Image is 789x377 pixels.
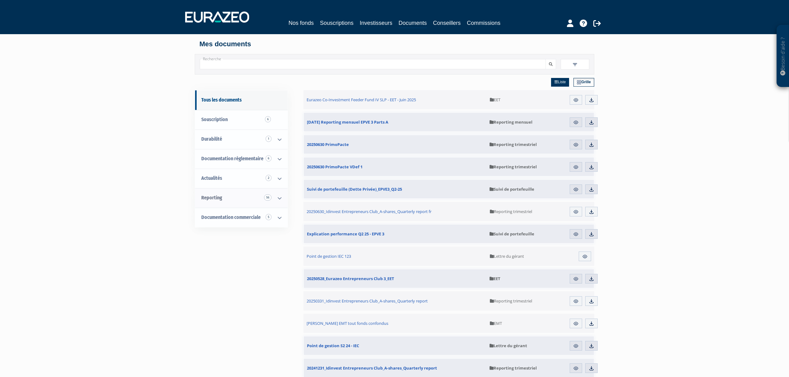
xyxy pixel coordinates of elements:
img: eye.svg [573,142,579,148]
img: download.svg [589,276,594,282]
a: Tous les documents [195,90,288,110]
span: Eurazeo Co-Investment Feeder Fund IV SLP - EET - Juin 2025 [307,97,416,102]
img: eye.svg [573,366,579,371]
img: download.svg [589,298,594,304]
img: download.svg [589,366,594,371]
img: grid.svg [577,80,581,84]
span: Suivi de portefeuille [490,231,534,237]
img: eye.svg [573,209,579,215]
span: 20250630_Idinvest Entrepreneurs Club_A-shares_Quarterly report fr [307,209,431,214]
span: Documentation commerciale [201,214,261,220]
a: [PERSON_NAME] EMT tout fonds confondus [303,314,487,333]
span: 2 [266,175,271,181]
span: Documentation règlementaire [201,156,263,161]
span: 20250331_Idinvest Entrepreneurs Club_A-shares_Quarterly report [307,298,428,304]
a: Eurazeo Co-Investment Feeder Fund IV SLP - EET - Juin 2025 [303,90,487,109]
img: download.svg [589,343,594,349]
a: 20250630_Idinvest Entrepreneurs Club_A-shares_Quarterly report fr [303,202,487,221]
img: eye.svg [573,120,579,125]
span: 20250630 PrimoPacte [307,142,349,147]
span: 20250630 PrimoPacte VDef 1 [307,164,363,170]
img: download.svg [589,209,594,215]
img: eye.svg [582,254,588,259]
img: download.svg [589,321,594,326]
a: Souscription6 [195,110,288,129]
span: 5 [266,214,271,220]
span: Reporting trimestriel [490,209,532,214]
img: filter.svg [572,62,578,67]
a: [DATE] Reporting mensuel EPVE 3 Parts A [304,113,486,131]
h4: Mes documents [199,40,590,48]
span: EET [490,97,500,102]
a: Reporting 56 [195,188,288,208]
span: [PERSON_NAME] EMT tout fonds confondus [307,320,388,326]
img: download.svg [589,231,594,237]
a: Investisseurs [360,19,392,27]
span: Souscription [201,116,228,122]
span: 6 [265,116,271,122]
a: Explication performance Q2 25 - EPVE 3 [304,225,486,243]
span: 20250528_Eurazeo Entrepreneurs Club 3_EET [307,276,394,281]
span: Reporting trimestriel [490,365,537,371]
img: eye.svg [573,321,579,326]
span: Reporting mensuel [490,119,532,125]
a: Souscriptions [320,19,353,27]
span: Suivi de portefeuille (Dette Privée)_EPVE3_Q2-25 [307,186,402,192]
span: Durabilité [201,136,222,142]
span: 20241231_Idinvest Entrepreneurs Club_A-shares_Quarterly report [307,365,437,371]
input: Recherche [200,59,546,69]
p: Besoin d'aide ? [779,28,787,84]
img: 1732889491-logotype_eurazeo_blanc_rvb.png [185,11,249,23]
a: Documentation commerciale 5 [195,208,288,227]
span: Reporting trimestriel [490,142,537,147]
a: 20250331_Idinvest Entrepreneurs Club_A-shares_Quarterly report [303,291,487,311]
span: [DATE] Reporting mensuel EPVE 3 Parts A [307,119,388,125]
img: eye.svg [573,298,579,304]
span: 1 [266,136,271,142]
a: Commissions [467,19,500,27]
span: Explication performance Q2 25 - EPVE 3 [307,231,384,237]
img: eye.svg [573,187,579,192]
a: Liste [551,78,569,87]
a: Point de gestion IEC 123 [303,247,487,266]
span: Lettre du gérant [490,253,524,259]
img: eye.svg [573,97,579,103]
span: Lettre du gérant [490,343,527,348]
span: Suivi de portefeuille [490,186,534,192]
img: eye.svg [573,164,579,170]
a: Point de gestion S2 24 - IEC [304,336,486,355]
img: download.svg [589,120,594,125]
span: Point de gestion S2 24 - IEC [307,343,359,348]
img: download.svg [589,164,594,170]
span: Reporting trimestriel [490,298,532,304]
a: Grille [573,78,594,87]
a: Suivi de portefeuille (Dette Privée)_EPVE3_Q2-25 [304,180,486,198]
a: 20250630 PrimoPacte VDef 1 [304,157,486,176]
a: 20250528_Eurazeo Entrepreneurs Club 3_EET [304,269,486,288]
a: Nos fonds [289,19,314,27]
span: 6 [266,155,271,161]
a: Durabilité 1 [195,129,288,149]
a: Actualités 2 [195,169,288,188]
a: Documents [399,19,427,28]
a: 20250630 PrimoPacte [304,135,486,154]
img: eye.svg [573,276,579,282]
span: Actualités [201,175,222,181]
span: EET [490,276,500,281]
span: Reporting trimestriel [490,164,537,170]
img: download.svg [589,142,594,148]
span: 56 [264,194,271,201]
img: eye.svg [573,231,579,237]
span: Reporting [201,195,222,201]
span: EMT [490,320,502,326]
img: download.svg [589,187,594,192]
a: Conseillers [433,19,461,27]
img: eye.svg [573,343,579,349]
img: download.svg [589,97,594,103]
span: Point de gestion IEC 123 [307,253,351,259]
a: Documentation règlementaire 6 [195,149,288,169]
